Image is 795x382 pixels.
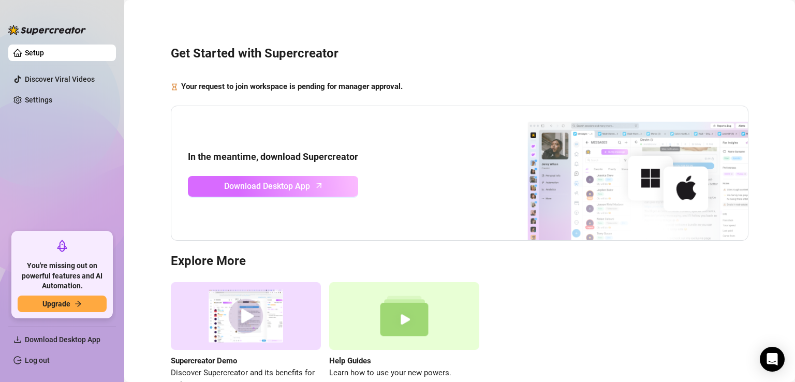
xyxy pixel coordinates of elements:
[25,96,52,104] a: Settings
[25,49,44,57] a: Setup
[171,356,237,365] strong: Supercreator Demo
[13,335,22,344] span: download
[171,46,748,62] h3: Get Started with Supercreator
[171,253,748,270] h3: Explore More
[171,81,178,93] span: hourglass
[42,300,70,308] span: Upgrade
[8,25,86,35] img: logo-BBDzfeDw.svg
[489,106,748,241] img: download app
[75,300,82,307] span: arrow-right
[181,82,403,91] strong: Your request to join workspace is pending for manager approval.
[18,261,107,291] span: You're missing out on powerful features and AI Automation.
[25,356,50,364] a: Log out
[171,282,321,350] img: supercreator demo
[329,367,479,379] span: Learn how to use your new powers.
[25,335,100,344] span: Download Desktop App
[329,356,371,365] strong: Help Guides
[329,282,479,350] img: help guides
[188,176,358,197] a: Download Desktop Apparrow-up
[313,180,325,192] span: arrow-up
[56,240,68,252] span: rocket
[760,347,785,372] div: Open Intercom Messenger
[25,75,95,83] a: Discover Viral Videos
[224,180,310,193] span: Download Desktop App
[188,151,358,162] strong: In the meantime, download Supercreator
[18,296,107,312] button: Upgradearrow-right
